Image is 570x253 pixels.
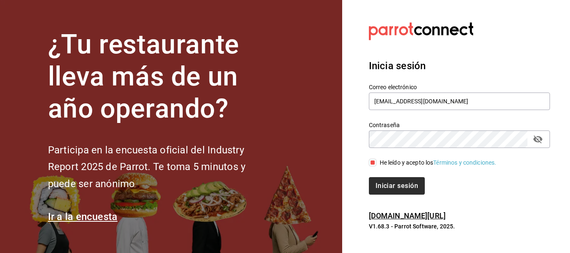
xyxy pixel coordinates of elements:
[531,132,545,146] button: passwordField
[369,177,425,195] button: Iniciar sesión
[48,211,118,223] a: Ir a la encuesta
[369,122,550,128] label: Contraseña
[380,158,497,167] div: He leído y acepto los
[369,93,550,110] input: Ingresa tu correo electrónico
[48,29,273,125] h1: ¿Tu restaurante lleva más de un año operando?
[369,84,550,90] label: Correo electrónico
[369,211,446,220] a: [DOMAIN_NAME][URL]
[369,222,550,230] p: V1.68.3 - Parrot Software, 2025.
[48,142,273,193] h2: Participa en la encuesta oficial del Industry Report 2025 de Parrot. Te toma 5 minutos y puede se...
[433,159,496,166] a: Términos y condiciones.
[369,58,550,73] h3: Inicia sesión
